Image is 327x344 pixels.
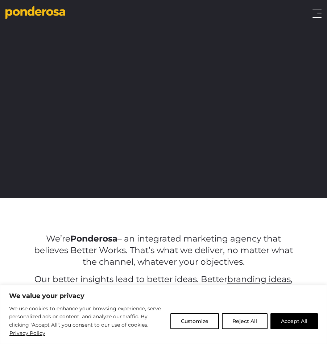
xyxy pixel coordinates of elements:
[270,313,318,329] button: Accept All
[70,234,117,244] strong: Ponderosa
[33,273,294,308] p: Our better insights lead to better ideas. Better , better , better , , .
[222,313,268,329] button: Reject All
[9,291,318,300] p: We value your privacy
[5,6,76,20] a: Go to homepage
[9,329,46,337] a: Privacy Policy
[9,305,165,338] p: We use cookies to enhance your browsing experience, serve personalized ads or content, and analyz...
[227,274,291,284] a: branding ideas
[312,9,322,18] button: Toggle menu
[170,313,219,329] button: Customize
[33,233,294,268] p: We’re – an integrated marketing agency that believes Better Works. That’s what we deliver, no mat...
